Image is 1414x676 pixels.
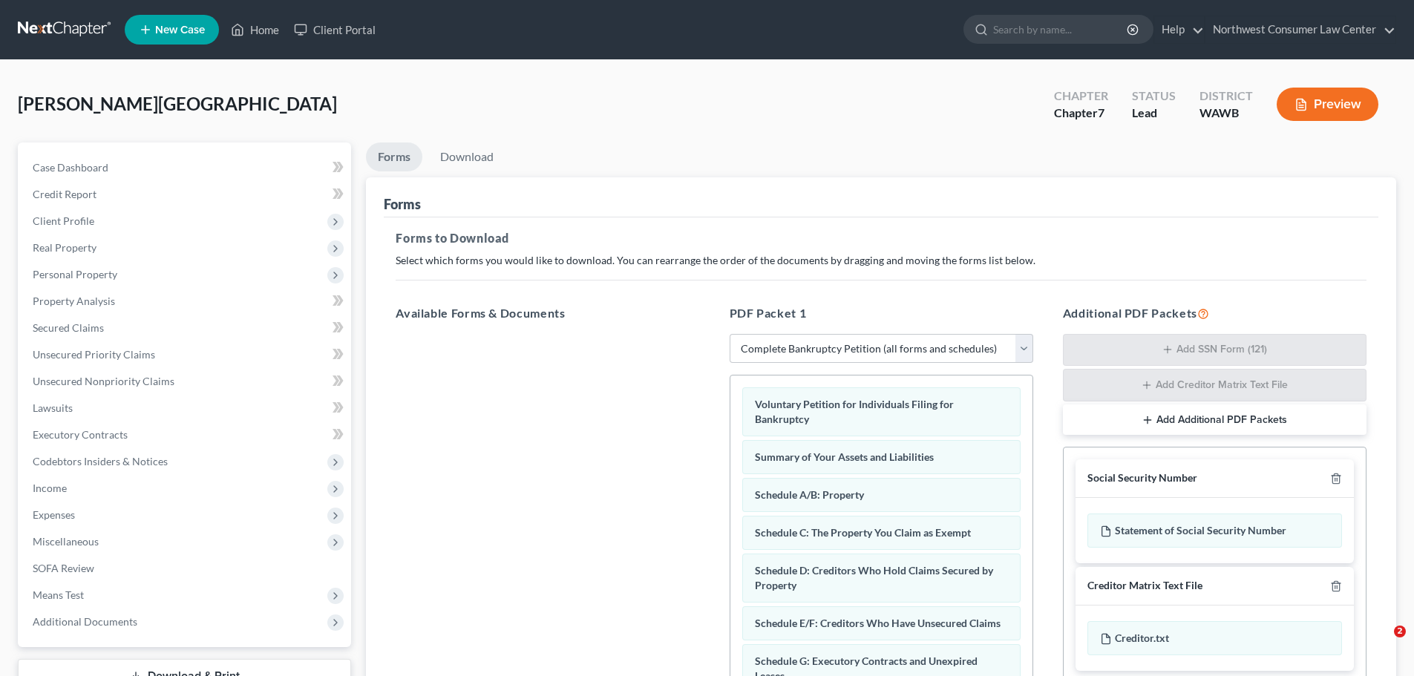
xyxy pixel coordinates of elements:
span: Schedule C: The Property You Claim as Exempt [755,526,971,539]
span: Additional Documents [33,615,137,628]
div: Creditor Matrix Text File [1087,579,1202,593]
a: Help [1154,16,1204,43]
div: WAWB [1199,105,1253,122]
div: Status [1132,88,1176,105]
span: Means Test [33,588,84,601]
span: Unsecured Priority Claims [33,348,155,361]
a: SOFA Review [21,555,351,582]
span: Codebtors Insiders & Notices [33,455,168,467]
button: Add Additional PDF Packets [1063,404,1366,436]
button: Add SSN Form (121) [1063,334,1366,367]
span: 7 [1098,105,1104,119]
a: Download [428,142,505,171]
span: Unsecured Nonpriority Claims [33,375,174,387]
span: Secured Claims [33,321,104,334]
span: Summary of Your Assets and Liabilities [755,450,934,463]
span: SOFA Review [33,562,94,574]
a: Unsecured Nonpriority Claims [21,368,351,395]
span: Voluntary Petition for Individuals Filing for Bankruptcy [755,398,954,425]
div: Social Security Number [1087,471,1197,485]
span: Expenses [33,508,75,521]
p: Select which forms you would like to download. You can rearrange the order of the documents by dr... [396,253,1366,268]
button: Add Creditor Matrix Text File [1063,369,1366,401]
h5: Available Forms & Documents [396,304,699,322]
span: New Case [155,24,205,36]
a: Unsecured Priority Claims [21,341,351,368]
a: Lawsuits [21,395,351,421]
span: Executory Contracts [33,428,128,441]
span: [PERSON_NAME][GEOGRAPHIC_DATA] [18,93,337,114]
div: District [1199,88,1253,105]
span: Lawsuits [33,401,73,414]
span: Case Dashboard [33,161,108,174]
a: Secured Claims [21,315,351,341]
button: Preview [1277,88,1378,121]
iframe: Intercom live chat [1364,626,1399,661]
div: Lead [1132,105,1176,122]
div: Statement of Social Security Number [1087,513,1342,548]
a: Case Dashboard [21,154,351,181]
h5: Additional PDF Packets [1063,304,1366,322]
div: Forms [384,195,421,213]
a: Property Analysis [21,288,351,315]
span: Schedule E/F: Creditors Who Have Unsecured Claims [755,617,1001,629]
span: Schedule A/B: Property [755,488,864,501]
span: Property Analysis [33,295,115,307]
span: Income [33,482,67,494]
span: Miscellaneous [33,535,99,548]
span: 2 [1394,626,1406,637]
h5: PDF Packet 1 [730,304,1033,322]
a: Northwest Consumer Law Center [1205,16,1395,43]
div: Creditor.txt [1087,621,1342,655]
input: Search by name... [993,16,1129,43]
span: Personal Property [33,268,117,280]
a: Credit Report [21,181,351,208]
div: Chapter [1054,88,1108,105]
div: Chapter [1054,105,1108,122]
a: Executory Contracts [21,421,351,448]
span: Credit Report [33,188,96,200]
a: Home [223,16,287,43]
span: Real Property [33,241,96,254]
span: Schedule D: Creditors Who Hold Claims Secured by Property [755,564,993,591]
h5: Forms to Download [396,229,1366,247]
a: Client Portal [287,16,383,43]
span: Client Profile [33,214,94,227]
a: Forms [366,142,422,171]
